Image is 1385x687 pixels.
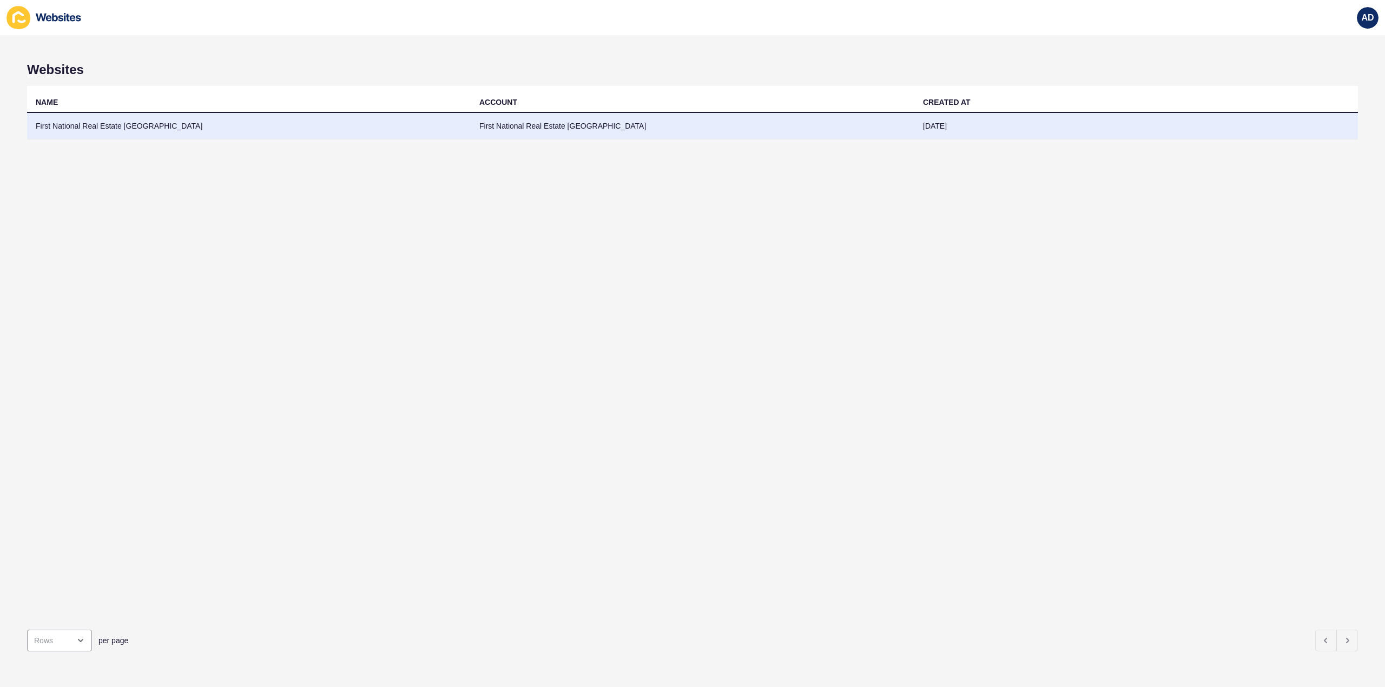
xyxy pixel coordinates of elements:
[1361,12,1374,23] span: AD
[914,113,1358,139] td: [DATE]
[479,97,517,108] div: ACCOUNT
[36,97,58,108] div: NAME
[27,113,471,139] td: First National Real Estate [GEOGRAPHIC_DATA]
[27,62,1358,77] h1: Websites
[98,635,128,646] span: per page
[27,630,92,651] div: open menu
[471,113,914,139] td: First National Real Estate [GEOGRAPHIC_DATA]
[923,97,971,108] div: CREATED AT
